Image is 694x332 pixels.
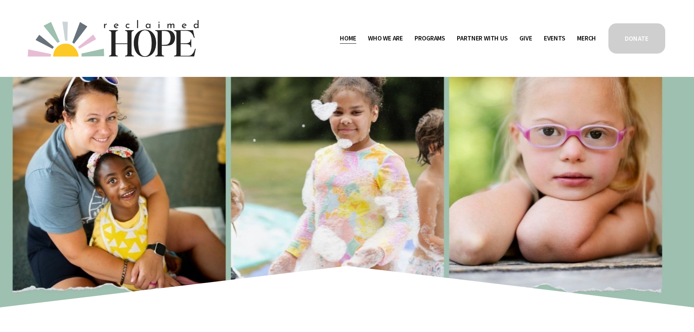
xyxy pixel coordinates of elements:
img: Reclaimed Hope Initiative [28,20,199,57]
a: Give [519,33,532,44]
span: Programs [415,33,445,44]
a: folder dropdown [457,33,507,44]
a: folder dropdown [368,33,403,44]
a: DONATE [607,22,666,55]
a: Merch [577,33,596,44]
span: Partner With Us [457,33,507,44]
span: Who We Are [368,33,403,44]
a: folder dropdown [415,33,445,44]
a: Home [340,33,356,44]
a: Events [544,33,565,44]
